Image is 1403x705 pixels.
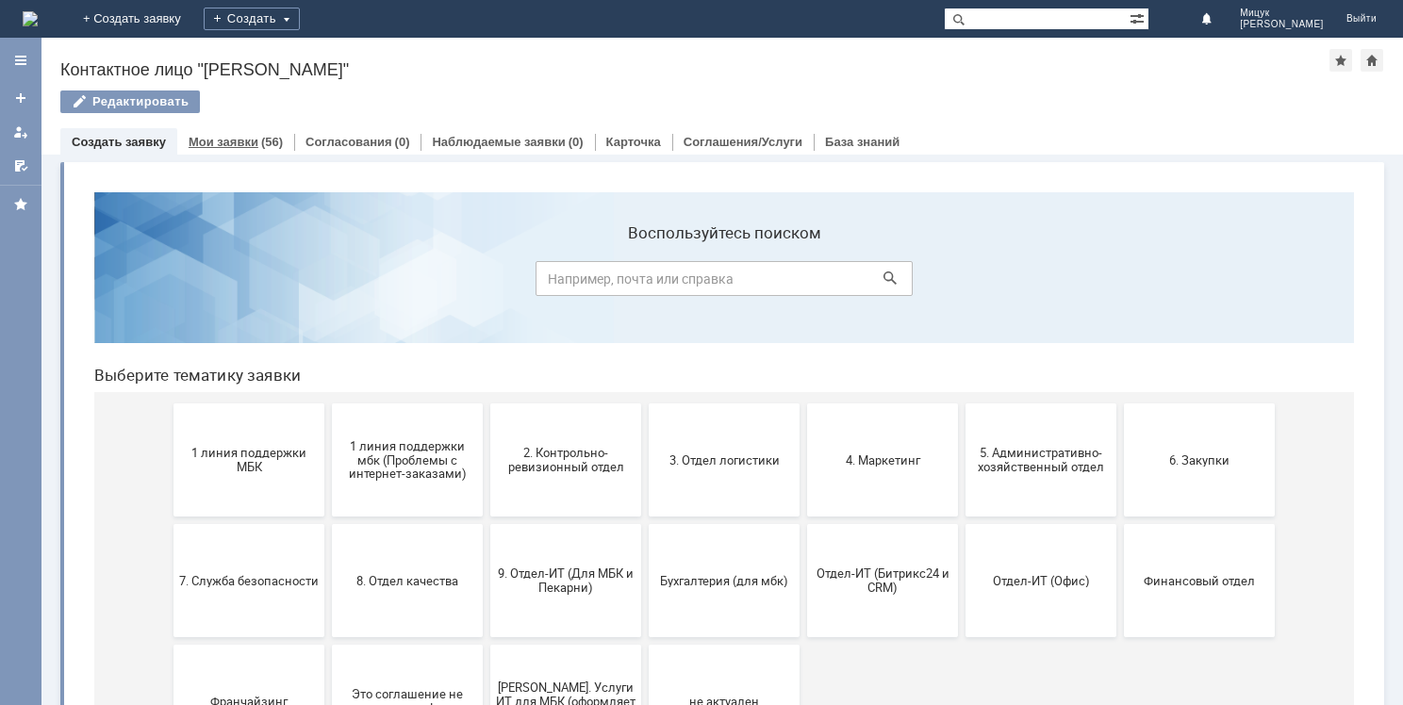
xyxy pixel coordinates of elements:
a: Перейти на домашнюю страницу [23,11,38,26]
span: 1 линия поддержки МБК [100,269,239,297]
a: Карточка [606,135,661,149]
div: (0) [395,135,410,149]
a: Соглашения/Услуги [684,135,802,149]
button: 8. Отдел качества [253,347,404,460]
button: не актуален [569,467,720,581]
button: Бухгалтерия (для мбк) [569,347,720,460]
label: Воспользуйтесь поиском [456,46,834,65]
header: Выберите тематику заявки [15,189,1275,207]
span: 9. Отдел-ИТ (Для МБК и Пекарни) [417,389,556,418]
div: (0) [569,135,584,149]
div: Создать [204,8,300,30]
button: [PERSON_NAME]. Услуги ИТ для МБК (оформляет L1) [411,467,562,581]
span: Отдел-ИТ (Офис) [892,396,1032,410]
button: Финансовый отдел [1045,347,1196,460]
a: База знаний [825,135,900,149]
div: Сделать домашней страницей [1361,49,1383,72]
button: Это соглашение не активно! [253,467,404,581]
button: 9. Отдел-ИТ (Для МБК и Пекарни) [411,347,562,460]
a: Согласования [305,135,392,149]
span: 5. Административно-хозяйственный отдел [892,269,1032,297]
span: 8. Отдел качества [258,396,398,410]
span: 6. Закупки [1050,275,1190,289]
div: Добавить в избранное [1329,49,1352,72]
button: 1 линия поддержки МБК [94,226,245,339]
span: Мицук [1240,8,1324,19]
span: [PERSON_NAME]. Услуги ИТ для МБК (оформляет L1) [417,502,556,545]
a: Наблюдаемые заявки [432,135,565,149]
button: 3. Отдел логистики [569,226,720,339]
button: Отдел-ИТ (Офис) [886,347,1037,460]
a: Мои заявки [189,135,258,149]
span: Отдел-ИТ (Битрикс24 и CRM) [734,389,873,418]
a: Мои заявки [6,117,36,147]
button: 5. Административно-хозяйственный отдел [886,226,1037,339]
div: Контактное лицо "[PERSON_NAME]" [60,60,1329,79]
span: 4. Маркетинг [734,275,873,289]
span: Франчайзинг [100,516,239,531]
span: Бухгалтерия (для мбк) [575,396,715,410]
span: Финансовый отдел [1050,396,1190,410]
img: logo [23,11,38,26]
button: Отдел-ИТ (Битрикс24 и CRM) [728,347,879,460]
span: [PERSON_NAME] [1240,19,1324,30]
a: Создать заявку [72,135,166,149]
span: 3. Отдел логистики [575,275,715,289]
span: 1 линия поддержки мбк (Проблемы с интернет-заказами) [258,261,398,303]
span: 7. Служба безопасности [100,396,239,410]
button: 7. Служба безопасности [94,347,245,460]
a: Мои согласования [6,151,36,181]
button: 1 линия поддержки мбк (Проблемы с интернет-заказами) [253,226,404,339]
span: не актуален [575,516,715,531]
input: Например, почта или справка [456,84,834,119]
a: Создать заявку [6,83,36,113]
button: 6. Закупки [1045,226,1196,339]
span: 2. Контрольно-ревизионный отдел [417,269,556,297]
button: Франчайзинг [94,467,245,581]
button: 4. Маркетинг [728,226,879,339]
button: 2. Контрольно-ревизионный отдел [411,226,562,339]
span: Расширенный поиск [1130,8,1148,26]
span: Это соглашение не активно! [258,510,398,538]
div: (56) [261,135,283,149]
